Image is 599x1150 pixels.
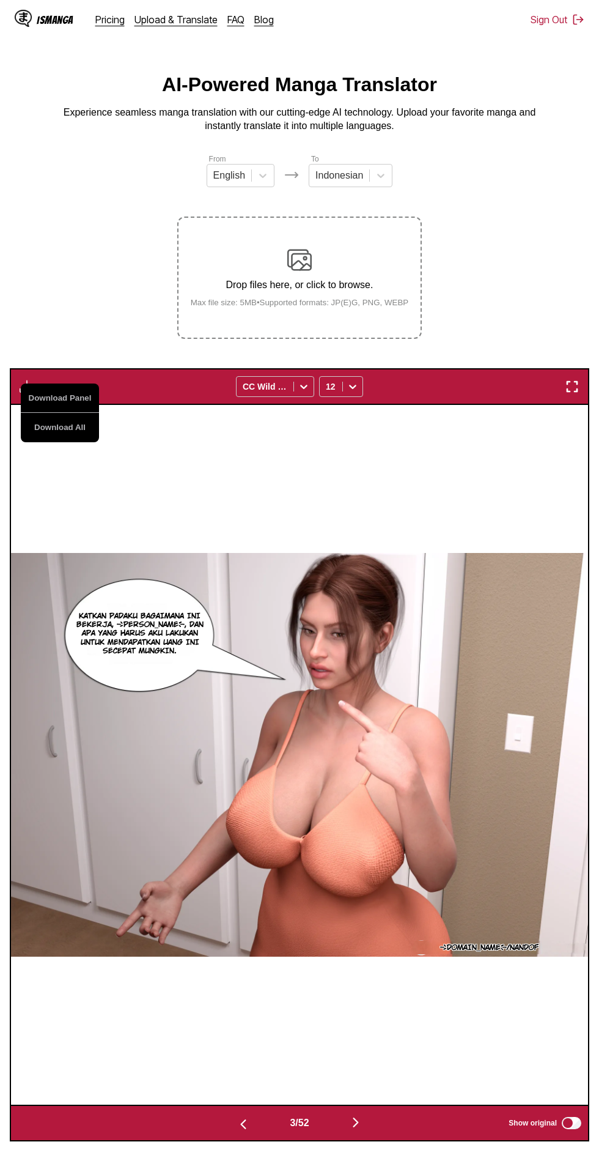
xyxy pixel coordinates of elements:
img: IsManga Logo [15,10,32,27]
img: Manga Panel [11,553,588,957]
img: Enter fullscreen [565,379,579,394]
a: Upload & Translate [134,13,218,26]
div: IsManga [37,14,73,26]
img: Download translated images [20,379,34,394]
a: IsManga LogoIsManga [15,10,95,29]
a: Blog [254,13,274,26]
p: [DOMAIN_NAME]/NANDOF [438,941,541,954]
p: Experience seamless manga translation with our cutting-edge AI technology. Upload your favorite m... [55,106,544,133]
img: Previous page [236,1117,251,1132]
p: KATKAN PADAKU BAGAIMANA INI BEKERJA, [PERSON_NAME], DAN APA YANG HARUS AKU LAKUKAN UNTUK MENDAPAT... [70,609,210,658]
p: Drop files here, or click to browse. [181,280,419,291]
button: Download Panel [21,384,99,413]
a: Pricing [95,13,125,26]
button: Sign Out [531,13,584,26]
label: From [209,155,226,163]
h1: AI-Powered Manga Translator [162,73,437,96]
img: Languages icon [284,168,299,182]
img: Sign out [572,13,584,26]
span: Show original [509,1119,557,1127]
button: Download All [21,413,99,442]
label: To [311,155,319,163]
small: Max file size: 5MB • Supported formats: JP(E)G, PNG, WEBP [181,298,419,307]
img: Next page [348,1115,363,1130]
input: Show original [562,1117,581,1129]
a: FAQ [227,13,244,26]
span: 3 / 52 [290,1118,309,1129]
